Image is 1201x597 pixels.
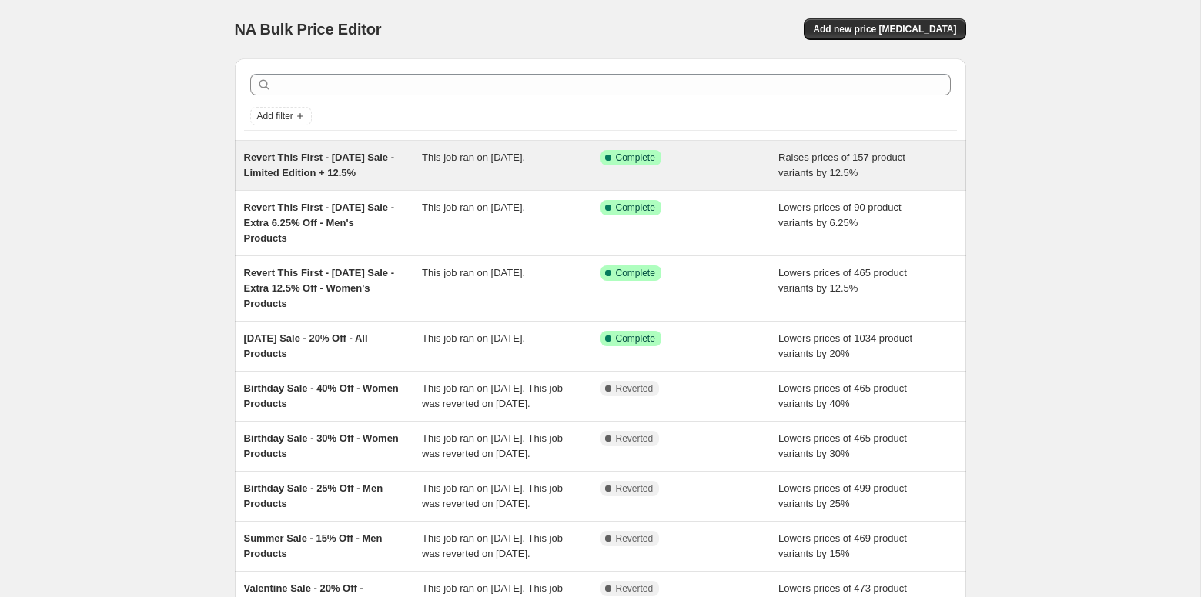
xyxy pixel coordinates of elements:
[244,382,399,409] span: Birthday Sale - 40% Off - Women Products
[616,267,655,279] span: Complete
[244,532,383,559] span: Summer Sale - 15% Off - Men Products
[422,332,525,344] span: This job ran on [DATE].
[244,482,383,509] span: Birthday Sale - 25% Off - Men Products
[244,152,395,178] span: Revert This First - [DATE] Sale - Limited Edition + 12.5%
[422,382,563,409] span: This job ran on [DATE]. This job was reverted on [DATE].
[422,152,525,163] span: This job ran on [DATE].
[778,532,907,559] span: Lowers prices of 469 product variants by 15%
[422,482,563,509] span: This job ran on [DATE]. This job was reverted on [DATE].
[244,432,399,459] span: Birthday Sale - 30% Off - Women Products
[778,202,902,228] span: Lowers prices of 90 product variants by 6.25%
[250,107,312,125] button: Add filter
[244,202,395,244] span: Revert This First - [DATE] Sale - Extra 6.25% Off - Men's Products
[778,382,907,409] span: Lowers prices of 465 product variants by 40%
[616,482,654,495] span: Reverted
[616,432,654,445] span: Reverted
[813,23,956,35] span: Add new price [MEDICAL_DATA]
[778,267,907,294] span: Lowers prices of 465 product variants by 12.5%
[257,110,293,122] span: Add filter
[422,202,525,213] span: This job ran on [DATE].
[235,21,382,38] span: NA Bulk Price Editor
[616,532,654,545] span: Reverted
[422,432,563,459] span: This job ran on [DATE]. This job was reverted on [DATE].
[616,582,654,595] span: Reverted
[616,202,655,214] span: Complete
[244,332,368,359] span: [DATE] Sale - 20% Off - All Products
[778,152,905,178] span: Raises prices of 157 product variants by 12.5%
[778,432,907,459] span: Lowers prices of 465 product variants by 30%
[778,332,912,359] span: Lowers prices of 1034 product variants by 20%
[616,152,655,164] span: Complete
[616,332,655,345] span: Complete
[422,267,525,278] span: This job ran on [DATE].
[804,18,965,40] button: Add new price [MEDICAL_DATA]
[244,267,395,309] span: Revert This First - [DATE] Sale - Extra 12.5% Off - Women's Products
[778,482,907,509] span: Lowers prices of 499 product variants by 25%
[616,382,654,395] span: Reverted
[422,532,563,559] span: This job ran on [DATE]. This job was reverted on [DATE].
